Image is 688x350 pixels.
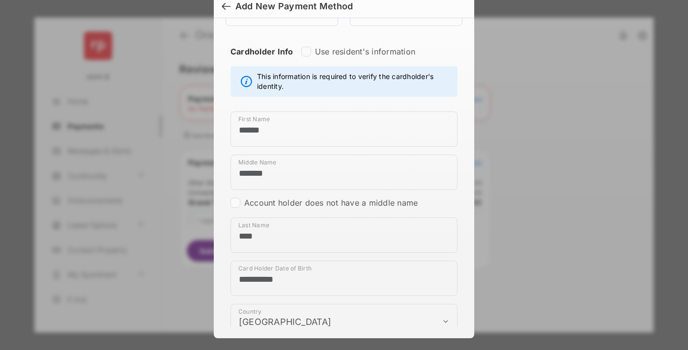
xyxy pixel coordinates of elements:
[315,47,415,56] label: Use resident's information
[257,72,452,91] span: This information is required to verify the cardholder's identity.
[235,1,353,12] div: Add New Payment Method
[244,198,418,208] label: Account holder does not have a middle name
[230,304,458,339] div: payment_method_screening[postal_addresses][country]
[230,47,293,74] strong: Cardholder Info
